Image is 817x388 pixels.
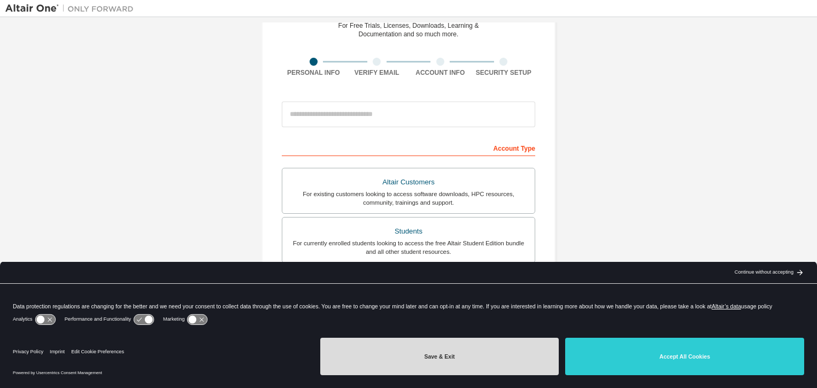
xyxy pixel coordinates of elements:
[282,139,535,156] div: Account Type
[408,68,472,77] div: Account Info
[289,175,528,190] div: Altair Customers
[5,3,139,14] img: Altair One
[289,224,528,239] div: Students
[289,190,528,207] div: For existing customers looking to access software downloads, HPC resources, community, trainings ...
[282,68,345,77] div: Personal Info
[289,239,528,256] div: For currently enrolled students looking to access the free Altair Student Edition bundle and all ...
[345,68,409,77] div: Verify Email
[472,68,536,77] div: Security Setup
[338,21,479,38] div: For Free Trials, Licenses, Downloads, Learning & Documentation and so much more.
